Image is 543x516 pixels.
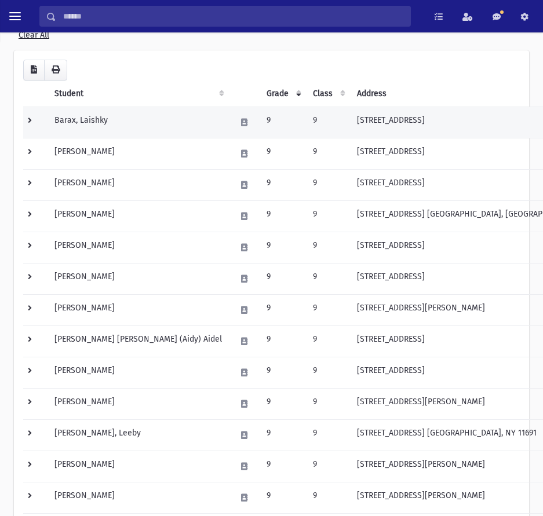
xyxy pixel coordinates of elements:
td: [PERSON_NAME] [48,388,229,419]
td: [PERSON_NAME] [48,138,229,169]
td: 9 [306,357,350,388]
td: [PERSON_NAME] [48,357,229,388]
td: 9 [260,232,306,263]
td: 9 [306,107,350,138]
td: [PERSON_NAME] [48,263,229,294]
td: 9 [260,263,306,294]
th: Student: activate to sort column ascending [48,80,229,107]
input: Search [56,6,410,27]
td: 9 [260,107,306,138]
th: Class: activate to sort column ascending [306,80,350,107]
td: 9 [306,419,350,451]
td: [PERSON_NAME] [PERSON_NAME] (Aidy) Aidel [48,325,229,357]
td: 9 [306,169,350,200]
td: 9 [260,357,306,388]
a: Clear All [19,25,49,40]
td: 9 [306,325,350,357]
td: 9 [306,388,350,419]
td: 9 [260,482,306,513]
td: Barax, Laishky [48,107,229,138]
td: 9 [306,263,350,294]
td: 9 [306,451,350,482]
td: 9 [306,200,350,232]
td: 9 [306,482,350,513]
td: 9 [306,294,350,325]
td: 9 [306,138,350,169]
td: [PERSON_NAME] [48,232,229,263]
td: 9 [260,388,306,419]
th: Grade: activate to sort column ascending [260,80,306,107]
td: [PERSON_NAME] [48,169,229,200]
td: 9 [260,294,306,325]
td: 9 [306,232,350,263]
td: 9 [260,138,306,169]
td: [PERSON_NAME] [48,200,229,232]
button: Print [44,60,67,80]
td: 9 [260,419,306,451]
td: 9 [260,325,306,357]
td: 9 [260,169,306,200]
td: [PERSON_NAME] [48,294,229,325]
button: CSV [23,60,45,80]
td: [PERSON_NAME], Leeby [48,419,229,451]
td: [PERSON_NAME] [48,451,229,482]
td: [PERSON_NAME] [48,482,229,513]
td: 9 [260,451,306,482]
td: 9 [260,200,306,232]
button: toggle menu [5,6,25,27]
